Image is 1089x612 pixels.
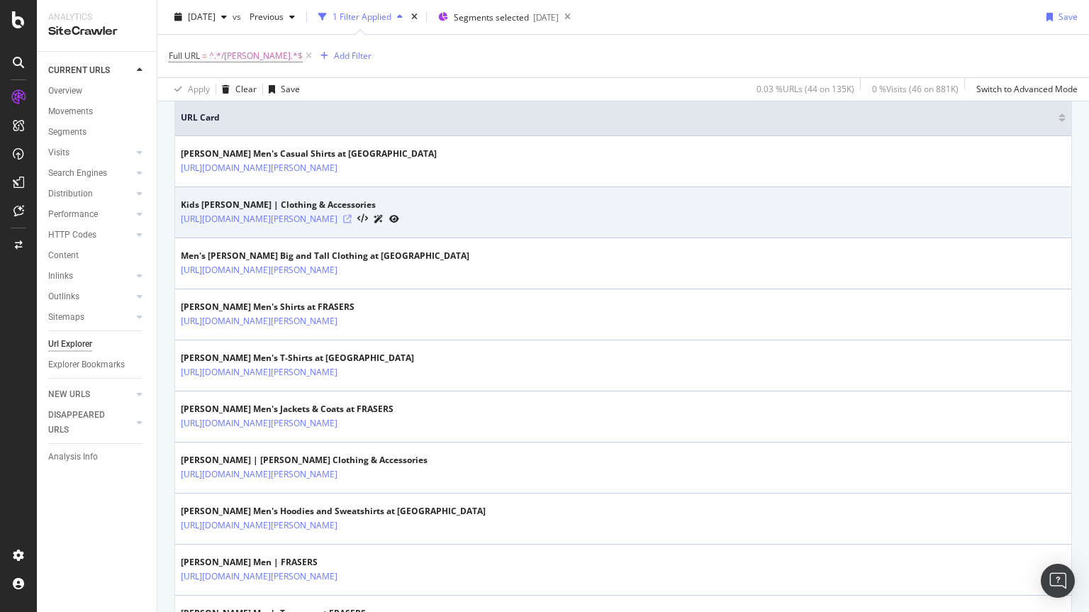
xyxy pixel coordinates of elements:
button: [DATE] [169,6,233,28]
a: [URL][DOMAIN_NAME][PERSON_NAME] [181,518,337,533]
span: Full URL [169,50,200,62]
a: Visits [48,145,133,160]
a: DISAPPEARED URLS [48,408,133,438]
div: Overview [48,84,82,99]
a: Sitemaps [48,310,133,325]
div: Content [48,248,79,263]
a: [URL][DOMAIN_NAME][PERSON_NAME] [181,212,337,226]
a: Search Engines [48,166,133,181]
a: AI Url Details [374,211,384,226]
a: Content [48,248,147,263]
button: View HTML Source [357,214,368,224]
div: [PERSON_NAME] Men's T-Shirts at [GEOGRAPHIC_DATA] [181,352,414,365]
a: Analysis Info [48,450,147,464]
a: [URL][DOMAIN_NAME][PERSON_NAME] [181,314,337,328]
button: Previous [244,6,301,28]
div: Inlinks [48,269,73,284]
div: Segments [48,125,86,140]
a: [URL][DOMAIN_NAME][PERSON_NAME] [181,569,337,584]
div: Outlinks [48,289,79,304]
div: [PERSON_NAME] Men's Casual Shirts at [GEOGRAPHIC_DATA] [181,148,437,160]
div: Explorer Bookmarks [48,357,125,372]
a: [URL][DOMAIN_NAME][PERSON_NAME] [181,161,337,175]
a: Distribution [48,187,133,201]
button: Save [1041,6,1078,28]
a: NEW URLS [48,387,133,402]
button: Apply [169,78,210,101]
a: HTTP Codes [48,228,133,243]
a: Movements [48,104,147,119]
div: Analysis Info [48,450,98,464]
a: Overview [48,84,147,99]
div: Search Engines [48,166,107,181]
div: Distribution [48,187,93,201]
a: CURRENT URLS [48,63,133,78]
div: DISAPPEARED URLS [48,408,120,438]
div: NEW URLS [48,387,90,402]
span: Previous [244,11,284,23]
div: Switch to Advanced Mode [976,83,1078,95]
span: URL Card [181,111,1055,124]
button: 1 Filter Applied [313,6,408,28]
div: 0 % Visits ( 46 on 881K ) [872,83,959,95]
a: [URL][DOMAIN_NAME][PERSON_NAME] [181,416,337,430]
div: Movements [48,104,93,119]
div: [PERSON_NAME] Men | FRASERS [181,556,399,569]
button: Switch to Advanced Mode [971,78,1078,101]
div: HTTP Codes [48,228,96,243]
div: Open Intercom Messenger [1041,564,1075,598]
div: Add Filter [334,50,372,62]
div: Sitemaps [48,310,84,325]
div: Apply [188,83,210,95]
span: = [202,50,207,62]
div: [DATE] [533,11,559,23]
span: 2025 Aug. 16th [188,11,216,23]
div: 0.03 % URLs ( 44 on 135K ) [756,83,854,95]
div: Clear [235,83,257,95]
div: [PERSON_NAME] Men's Jackets & Coats at FRASERS [181,403,399,416]
a: Performance [48,207,133,222]
div: SiteCrawler [48,23,145,40]
span: vs [233,11,244,23]
div: CURRENT URLS [48,63,110,78]
div: Save [281,83,300,95]
a: Url Explorer [48,337,147,352]
span: ^.*/[PERSON_NAME].*$ [209,46,303,66]
div: Men's [PERSON_NAME] Big and Tall Clothing at [GEOGRAPHIC_DATA] [181,250,469,262]
button: Add Filter [315,48,372,65]
div: 1 Filter Applied [333,11,391,23]
div: Analytics [48,11,145,23]
a: URL Inspection [389,211,399,226]
div: times [408,10,420,24]
div: Kids [PERSON_NAME] | Clothing & Accessories [181,199,399,211]
a: Segments [48,125,147,140]
div: [PERSON_NAME] | [PERSON_NAME] Clothing & Accessories [181,454,428,467]
a: [URL][DOMAIN_NAME][PERSON_NAME] [181,365,337,379]
div: Visits [48,145,69,160]
div: [PERSON_NAME] Men's Hoodies and Sweatshirts at [GEOGRAPHIC_DATA] [181,505,486,518]
span: Segments selected [454,11,529,23]
a: Outlinks [48,289,133,304]
a: [URL][DOMAIN_NAME][PERSON_NAME] [181,263,337,277]
button: Save [263,78,300,101]
a: Visit Online Page [343,215,352,223]
button: Segments selected[DATE] [432,6,559,28]
div: Url Explorer [48,337,92,352]
div: Performance [48,207,98,222]
button: Clear [216,78,257,101]
div: Save [1059,11,1078,23]
a: [URL][DOMAIN_NAME][PERSON_NAME] [181,467,337,482]
a: Inlinks [48,269,133,284]
div: [PERSON_NAME] Men's Shirts at FRASERS [181,301,399,313]
a: Explorer Bookmarks [48,357,147,372]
